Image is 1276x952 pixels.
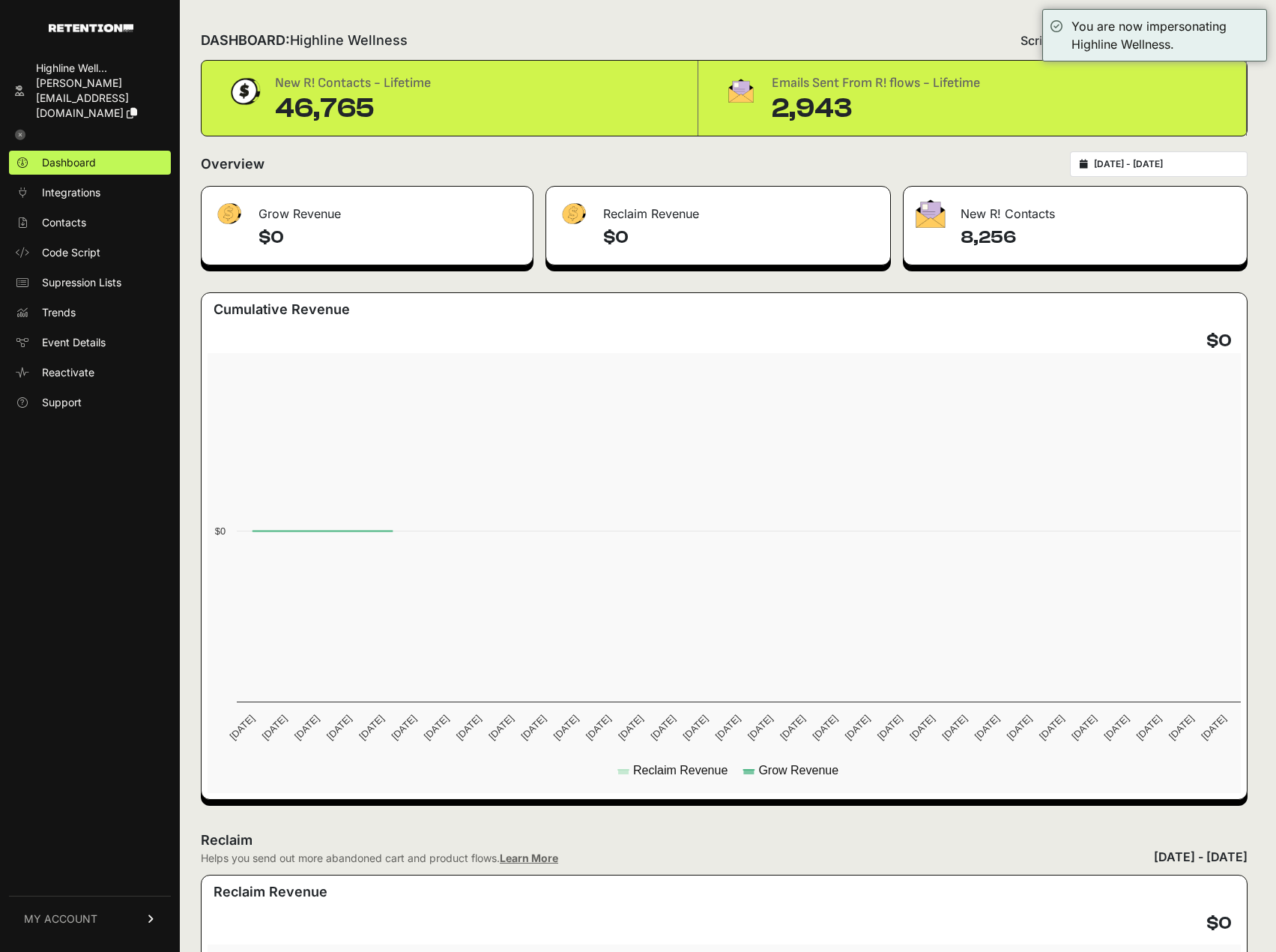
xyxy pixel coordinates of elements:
a: Support [9,391,171,415]
a: Contacts [9,211,171,235]
div: New R! Contacts [904,187,1247,232]
div: Helps you send out more abandoned cart and product flows. [201,851,558,866]
span: Script status [1021,31,1092,49]
img: fa-envelope-19ae18322b30453b285274b1b8af3d052b27d846a4fbe8435d1a52b978f639a2.png [722,73,760,109]
text: [DATE] [454,713,483,742]
span: Trends [42,305,76,320]
text: [DATE] [1199,713,1228,742]
a: Trends [9,301,171,325]
img: fa-envelope-19ae18322b30453b285274b1b8af3d052b27d846a4fbe8435d1a52b978f639a2.png [916,199,946,228]
a: Learn More [500,852,558,864]
text: Reclaim Revenue [633,764,728,777]
div: Emails Sent From R! flows - Lifetime [772,73,980,94]
img: fa-dollar-13500eef13a19c4ab2b9ed9ad552e47b0d9fc28b02b83b90ba0e00f96d6372e9.png [558,199,588,229]
div: Reclaim Revenue [546,187,891,232]
text: [DATE] [1167,713,1196,742]
text: $0 [215,525,226,537]
span: Supression Lists [42,275,121,290]
div: [DATE] - [DATE] [1154,848,1248,866]
span: Dashboard [42,155,96,170]
h4: $0 [258,226,521,250]
a: Supression Lists [9,271,171,295]
span: MY ACCOUNT [24,912,97,927]
img: Retention.com [49,24,133,32]
text: [DATE] [390,713,419,742]
text: [DATE] [227,713,256,742]
span: Event Details [42,335,106,350]
div: 46,765 [275,94,431,124]
text: [DATE] [940,713,969,742]
text: [DATE] [551,713,581,742]
a: Highline Well... [PERSON_NAME][EMAIL_ADDRESS][DOMAIN_NAME] [9,56,171,125]
img: fa-dollar-13500eef13a19c4ab2b9ed9ad552e47b0d9fc28b02b83b90ba0e00f96d6372e9.png [214,199,244,229]
text: [DATE] [616,713,645,742]
text: [DATE] [518,713,548,742]
text: [DATE] [1005,713,1034,742]
text: [DATE] [843,713,872,742]
h2: Reclaim [201,830,558,851]
h4: 8,256 [961,226,1235,250]
text: [DATE] [648,713,677,742]
a: Integrations [9,181,171,205]
text: [DATE] [713,713,743,742]
text: [DATE] [324,713,354,742]
h3: Cumulative Revenue [214,299,350,320]
text: [DATE] [260,713,289,742]
div: New R! Contacts - Lifetime [275,73,431,94]
div: Grow Revenue [202,187,533,232]
div: Highline Well... [36,61,165,76]
text: [DATE] [811,713,840,742]
span: Highline Wellness [290,32,408,48]
text: Grow Revenue [758,764,838,777]
h3: Reclaim Revenue [214,882,327,903]
text: [DATE] [778,713,807,742]
img: dollar-coin-05c43ed7efb7bc0c12610022525b4bbbb207c7efeef5aecc26f025e68dcafac9.png [226,73,263,110]
a: Dashboard [9,151,171,175]
text: [DATE] [1037,713,1066,742]
text: [DATE] [681,713,710,742]
text: [DATE] [1102,713,1131,742]
span: Reactivate [42,365,94,380]
text: [DATE] [1069,713,1098,742]
span: Support [42,395,82,410]
h4: $0 [1206,912,1232,936]
text: [DATE] [584,713,613,742]
text: [DATE] [746,713,775,742]
h2: Overview [201,154,264,175]
h4: $0 [1206,329,1232,353]
span: Integrations [42,185,100,200]
a: Code Script [9,241,171,265]
div: You are now impersonating Highline Wellness. [1071,17,1259,53]
text: [DATE] [422,713,451,742]
text: [DATE] [907,713,937,742]
a: Reactivate [9,361,171,385]
text: [DATE] [486,713,515,742]
text: [DATE] [292,713,321,742]
text: [DATE] [1134,713,1164,742]
text: [DATE] [875,713,904,742]
span: Code Script [42,245,100,260]
h2: DASHBOARD: [201,30,408,51]
div: 2,943 [772,94,980,124]
text: [DATE] [357,713,386,742]
span: [PERSON_NAME][EMAIL_ADDRESS][DOMAIN_NAME] [36,76,129,119]
text: [DATE] [973,713,1002,742]
a: MY ACCOUNT [9,896,171,942]
span: Contacts [42,215,86,230]
a: Event Details [9,331,171,355]
h4: $0 [603,226,879,250]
